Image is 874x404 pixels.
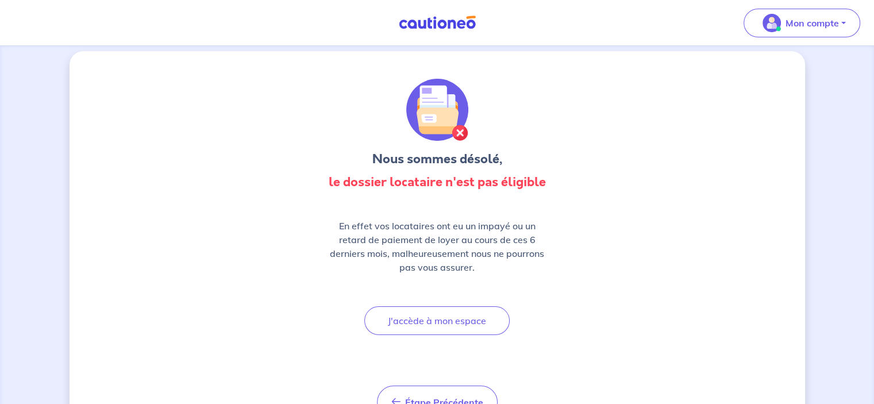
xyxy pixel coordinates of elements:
button: J'accède à mon espace [364,306,510,335]
img: illu_folder_cancel.svg [406,79,468,141]
p: En effet vos locataires ont eu un impayé ou un retard de paiement de loyer au cours de ces 6 dern... [327,219,548,274]
img: Cautioneo [394,16,480,30]
h3: Nous sommes désolé, [329,150,546,168]
img: illu_account_valid_menu.svg [763,14,781,32]
p: Mon compte [786,16,839,30]
strong: le dossier locataire n'est pas éligible [329,173,546,191]
button: illu_account_valid_menu.svgMon compte [744,9,860,37]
